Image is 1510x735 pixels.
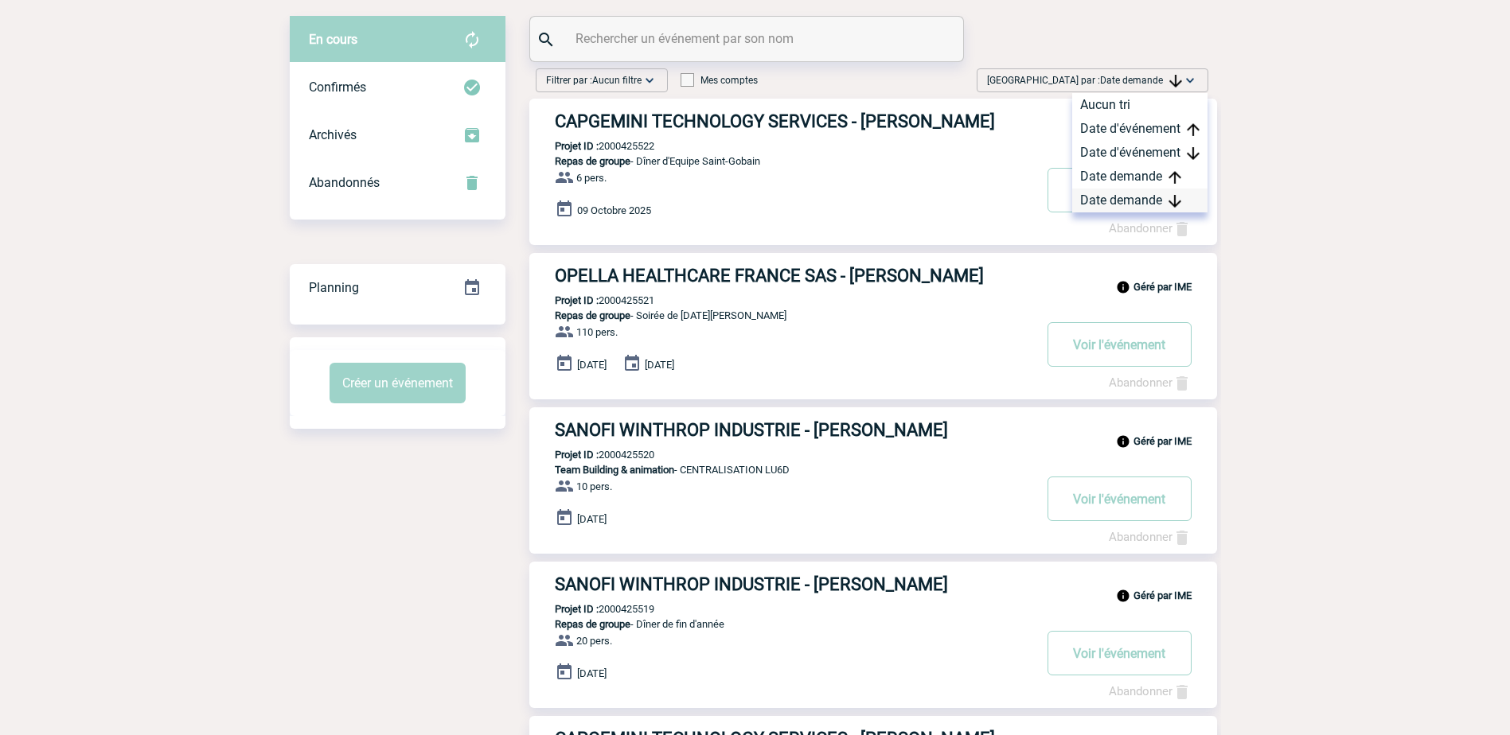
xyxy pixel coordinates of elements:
span: Aucun filtre [592,75,642,86]
a: CAPGEMINI TECHNOLOGY SERVICES - [PERSON_NAME] [529,111,1217,131]
img: arrow_downward.png [1187,147,1200,160]
a: OPELLA HEALTHCARE FRANCE SAS - [PERSON_NAME] [529,266,1217,286]
span: 20 pers. [576,635,612,647]
p: 2000425522 [529,140,654,152]
p: 2000425521 [529,294,654,306]
span: Confirmés [309,80,366,95]
p: - Soirée de [DATE][PERSON_NAME] [529,309,1032,321]
h3: CAPGEMINI TECHNOLOGY SERVICES - [PERSON_NAME] [555,111,1032,131]
span: Date demande [1100,75,1182,86]
button: Créer un événement [330,363,466,403]
span: En cours [309,32,357,47]
div: Retrouvez ici tous vos événements organisés par date et état d'avancement [290,264,505,312]
h3: OPELLA HEALTHCARE FRANCE SAS - [PERSON_NAME] [555,266,1032,286]
span: [DATE] [577,667,607,679]
span: Abandonnés [309,175,380,190]
p: 2000425519 [529,603,654,615]
div: Aucun tri [1072,93,1208,117]
p: - CENTRALISATION LU6D [529,464,1032,476]
span: [GEOGRAPHIC_DATA] par : [987,72,1182,88]
h3: SANOFI WINTHROP INDUSTRIE - [PERSON_NAME] [555,420,1032,440]
a: Abandonner [1109,221,1192,235]
span: Planning [309,280,359,295]
span: Team Building & animation [555,464,674,476]
span: Archivés [309,127,357,142]
img: baseline_expand_more_white_24dp-b.png [1182,72,1198,88]
div: Date d'événement [1072,117,1208,141]
span: Repas de groupe [555,309,630,321]
img: arrow_upward.png [1187,123,1200,136]
a: SANOFI WINTHROP INDUSTRIE - [PERSON_NAME] [529,574,1217,594]
span: Repas de groupe [555,155,630,167]
b: Géré par IME [1133,435,1192,447]
a: Abandonner [1109,375,1192,390]
span: 6 pers. [576,172,607,184]
a: Abandonner [1109,530,1192,544]
button: Voir l'événement [1048,476,1192,521]
span: 10 pers. [576,480,612,492]
span: Filtrer par : [546,72,642,88]
img: info_black_24dp.svg [1116,589,1130,603]
a: Abandonner [1109,684,1192,698]
a: Planning [290,263,505,310]
input: Rechercher un événement par son nom [572,27,926,50]
div: Date demande [1072,165,1208,189]
div: Retrouvez ici tous vos événements annulés [290,159,505,207]
a: SANOFI WINTHROP INDUSTRIE - [PERSON_NAME] [529,420,1217,440]
span: 110 pers. [576,326,618,338]
b: Projet ID : [555,294,599,306]
button: Voir l'événement [1048,322,1192,367]
img: info_black_24dp.svg [1116,434,1130,449]
div: Date d'événement [1072,141,1208,165]
h3: SANOFI WINTHROP INDUSTRIE - [PERSON_NAME] [555,574,1032,594]
img: info_black_24dp.svg [1116,280,1130,294]
div: Date demande [1072,189,1208,212]
span: Repas de groupe [555,618,630,630]
b: Projet ID : [555,449,599,461]
img: baseline_expand_more_white_24dp-b.png [642,72,657,88]
p: 2000425520 [529,449,654,461]
button: Voir l'événement [1048,631,1192,675]
div: Retrouvez ici tous les événements que vous avez décidé d'archiver [290,111,505,159]
span: [DATE] [577,359,607,371]
img: arrow_downward.png [1169,75,1182,87]
b: Géré par IME [1133,281,1192,293]
p: - Dîner d'Equipe Saint-Gobain [529,155,1032,167]
span: [DATE] [645,359,674,371]
b: Géré par IME [1133,589,1192,601]
img: arrow_upward.png [1169,171,1181,184]
span: 09 Octobre 2025 [577,204,651,216]
img: arrow_downward.png [1169,195,1181,208]
span: [DATE] [577,513,607,525]
div: Retrouvez ici tous vos évènements avant confirmation [290,16,505,64]
label: Mes comptes [681,75,758,86]
button: Voir l'événement [1048,168,1192,212]
p: - Dîner de fin d'année [529,618,1032,630]
b: Projet ID : [555,140,599,152]
b: Projet ID : [555,603,599,615]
